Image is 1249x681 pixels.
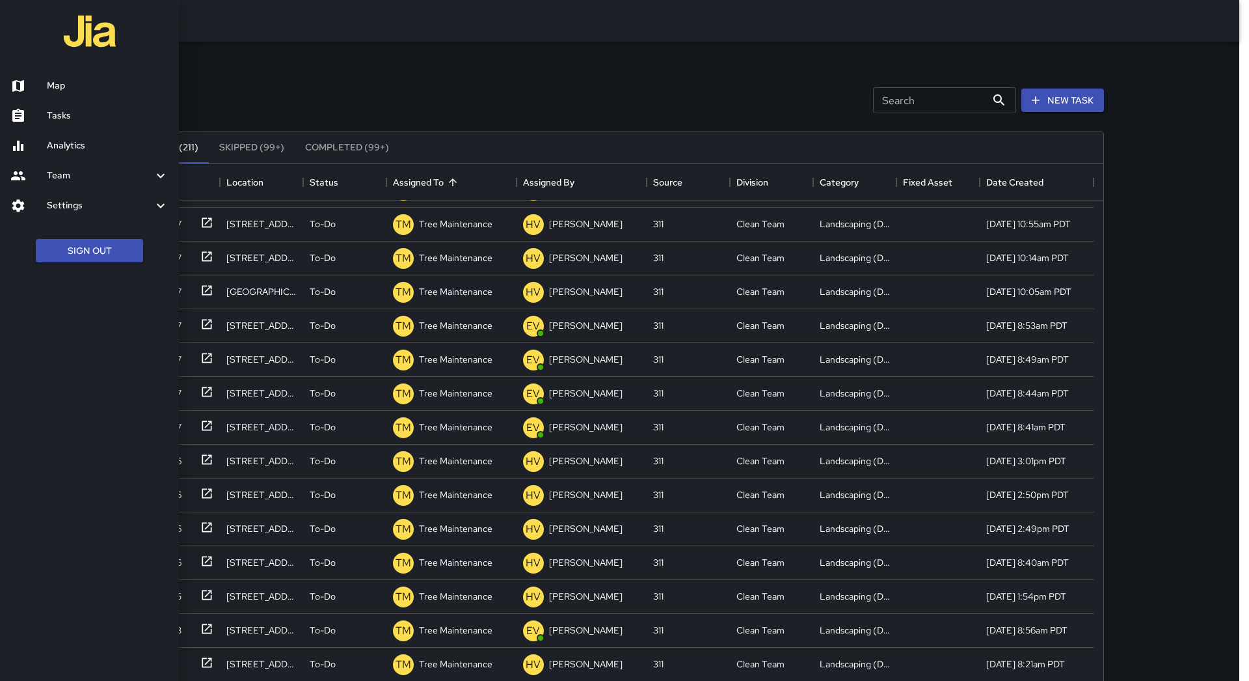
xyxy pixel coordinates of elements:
h6: Settings [47,199,153,213]
h6: Map [47,79,168,93]
img: jia-logo [64,5,116,57]
h6: Analytics [47,139,168,153]
button: Sign Out [36,239,143,263]
h6: Tasks [47,109,168,123]
h6: Team [47,169,153,183]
